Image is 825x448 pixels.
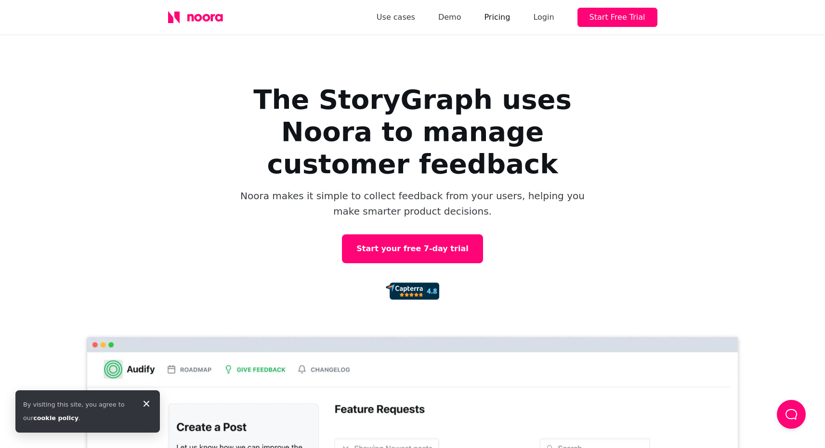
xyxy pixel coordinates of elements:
div: By visiting this site, you agree to our . [23,398,133,425]
img: 92d72d4f0927c2c8b0462b8c7b01ca97.png [386,282,439,300]
h1: The StoryGraph uses Noora to manage customer feedback [220,83,605,180]
button: Start Free Trial [577,8,657,27]
a: Use cases [377,11,415,24]
a: Pricing [484,11,510,24]
div: Login [533,11,554,24]
a: Start your free 7-day trial [342,234,483,263]
p: Noora makes it simple to collect feedback from your users, helping you make smarter product decis... [239,188,586,219]
a: cookie policy [33,414,79,422]
a: Demo [438,11,461,24]
button: Load Chat [777,400,806,429]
